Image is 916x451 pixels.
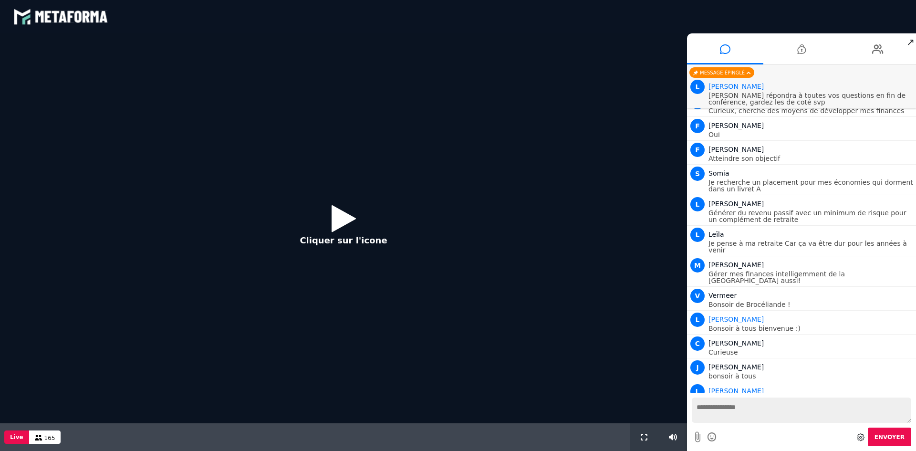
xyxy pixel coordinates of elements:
[708,83,764,90] span: Animateur
[690,258,705,273] span: M
[874,434,905,441] span: Envoyer
[708,315,764,323] span: Animateur
[708,363,764,371] span: [PERSON_NAME]
[690,80,705,94] span: L
[708,325,914,332] p: Bonsoir à tous bienvenue :)
[708,169,729,177] span: Somia
[690,167,705,181] span: S
[690,336,705,351] span: C
[708,155,914,162] p: Atteindre son objectif
[708,301,914,308] p: Bonsoir de Brocéliande !
[708,339,764,347] span: [PERSON_NAME]
[708,146,764,153] span: [PERSON_NAME]
[708,231,724,238] span: Leïla
[690,360,705,375] span: J
[690,289,705,303] span: V
[708,373,914,379] p: bonsoir à tous
[690,384,705,399] span: L
[708,122,764,129] span: [PERSON_NAME]
[708,387,764,395] span: Animateur
[708,349,914,356] p: Curieuse
[708,261,764,269] span: [PERSON_NAME]
[708,107,914,114] p: Curieux, cherche des moyens de développer mes finances
[708,131,914,138] p: Oui
[290,198,396,259] button: Cliquer sur l'icone
[708,271,914,284] p: Gérer mes finances intelligemment de la [GEOGRAPHIC_DATA] aussi!
[44,435,55,441] span: 165
[690,313,705,327] span: L
[708,92,914,105] p: [PERSON_NAME] répondra à toutes vos questions en fin de conférence, gardez les de coté svp
[689,67,754,78] div: Message épinglé
[708,179,914,192] p: Je recherche un placement pour mes économies qui dorment dans un livret A
[708,210,914,223] p: Générer du revenu passif avec un minimum de risque pour un complément de retraite
[690,228,705,242] span: L
[708,292,737,299] span: Vermeer
[690,143,705,157] span: F
[690,197,705,211] span: L
[690,119,705,133] span: F
[708,240,914,253] p: Je pense à ma retraite Car ça va être dur pour les années à venir
[868,428,911,446] button: Envoyer
[708,200,764,208] span: [PERSON_NAME]
[4,430,29,444] button: Live
[905,33,916,51] span: ↗
[300,234,387,247] p: Cliquer sur l'icone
